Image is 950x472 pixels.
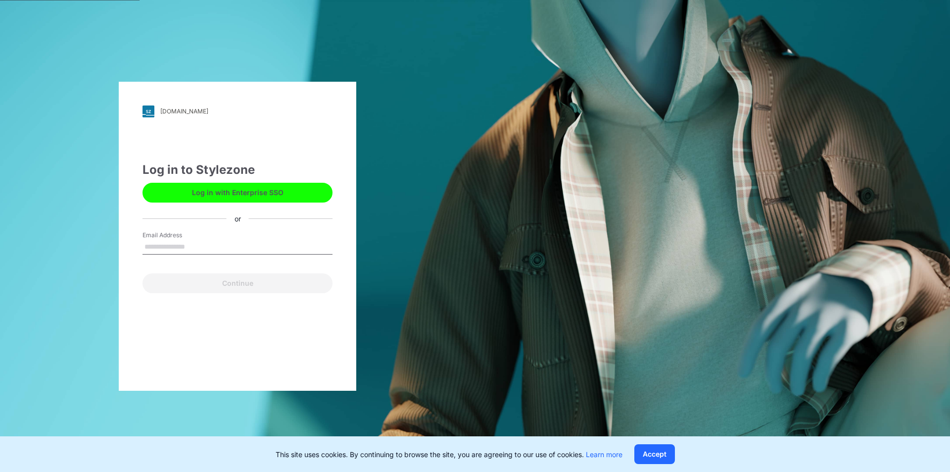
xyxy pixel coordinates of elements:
[142,161,332,179] div: Log in to Stylezone
[160,107,208,115] div: [DOMAIN_NAME]
[142,183,332,203] button: Log in with Enterprise SSO
[634,444,675,464] button: Accept
[276,449,622,460] p: This site uses cookies. By continuing to browse the site, you are agreeing to our use of cookies.
[227,213,249,224] div: or
[142,231,212,240] label: Email Address
[142,105,332,117] a: [DOMAIN_NAME]
[142,105,154,117] img: svg+xml;base64,PHN2ZyB3aWR0aD0iMjgiIGhlaWdodD0iMjgiIHZpZXdCb3g9IjAgMCAyOCAyOCIgZmlsbD0ibm9uZSIgeG...
[586,450,622,459] a: Learn more
[802,25,925,43] img: browzwear-logo.73288ffb.svg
